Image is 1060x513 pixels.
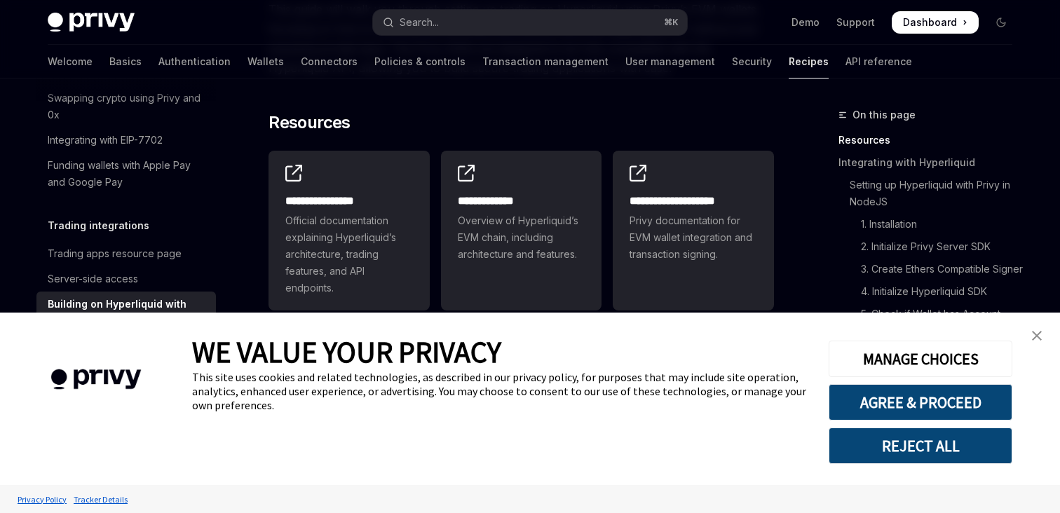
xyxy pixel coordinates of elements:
[1023,322,1051,350] a: close banner
[247,45,284,78] a: Wallets
[48,296,208,329] div: Building on Hyperliquid with Privy
[373,10,687,35] button: Open search
[990,11,1012,34] button: Toggle dark mode
[829,427,1012,464] button: REJECT ALL
[36,128,216,153] a: Integrating with EIP-7702
[838,129,1024,151] a: Resources
[613,151,774,310] a: **** **** **** *****Privy documentation for EVM wallet integration and transaction signing.
[36,241,216,266] a: Trading apps resource page
[482,45,609,78] a: Transaction management
[400,14,439,31] div: Search...
[374,45,466,78] a: Policies & controls
[838,235,1024,258] a: 2. Initialize Privy Server SDK
[285,212,413,296] span: Official documentation explaining Hyperliquid’s architecture, trading features, and API endpoints.
[21,349,171,410] img: company logo
[48,157,208,191] div: Funding wallets with Apple Pay and Google Pay
[269,111,351,134] span: Resources
[789,45,829,78] a: Recipes
[836,15,875,29] a: Support
[838,151,1024,174] a: Integrating with Hyperliquid
[838,213,1024,235] a: 1. Installation
[829,384,1012,420] button: AGREE & PROCEED
[48,90,208,123] div: Swapping crypto using Privy and 0x
[48,217,149,234] h5: Trading integrations
[441,151,602,310] a: **** **** ***Overview of Hyperliquid’s EVM chain, including architecture and features.
[36,153,216,195] a: Funding wallets with Apple Pay and Google Pay
[192,370,808,412] div: This site uses cookies and related technologies, as described in our privacy policy, for purposes...
[852,107,916,123] span: On this page
[14,487,70,512] a: Privacy Policy
[838,280,1024,303] a: 4. Initialize Hyperliquid SDK
[838,258,1024,280] a: 3. Create Ethers Compatible Signer
[845,45,912,78] a: API reference
[48,271,138,287] div: Server-side access
[48,45,93,78] a: Welcome
[838,303,1024,325] a: 5. Check if Wallet has Account
[630,212,757,263] span: Privy documentation for EVM wallet integration and transaction signing.
[48,132,163,149] div: Integrating with EIP-7702
[158,45,231,78] a: Authentication
[48,245,182,262] div: Trading apps resource page
[903,15,957,29] span: Dashboard
[36,85,216,128] a: Swapping crypto using Privy and 0x
[70,487,131,512] a: Tracker Details
[732,45,772,78] a: Security
[36,292,216,334] a: Building on Hyperliquid with Privy
[109,45,142,78] a: Basics
[192,334,501,370] span: WE VALUE YOUR PRIVACY
[829,341,1012,377] button: MANAGE CHOICES
[269,151,430,310] a: **** **** **** *Official documentation explaining Hyperliquid’s architecture, trading features, a...
[458,212,585,263] span: Overview of Hyperliquid’s EVM chain, including architecture and features.
[1032,331,1042,341] img: close banner
[625,45,715,78] a: User management
[48,13,135,32] img: dark logo
[791,15,820,29] a: Demo
[664,17,679,28] span: ⌘ K
[36,266,216,292] a: Server-side access
[301,45,358,78] a: Connectors
[892,11,979,34] a: Dashboard
[838,174,1024,213] a: Setting up Hyperliquid with Privy in NodeJS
